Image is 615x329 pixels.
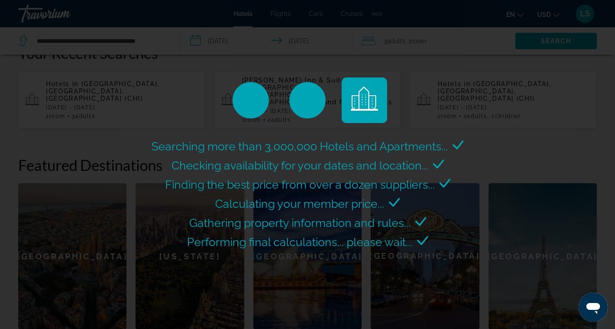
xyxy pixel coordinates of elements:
[171,159,428,172] span: Checking availability for your dates and location...
[151,139,448,153] span: Searching more than 3,000,000 Hotels and Apartments...
[215,197,384,211] span: Calculating your member price...
[187,235,413,249] span: Performing final calculations... please wait...
[189,216,411,230] span: Gathering property information and rules...
[579,293,608,322] iframe: Button to launch messaging window
[165,178,435,191] span: Finding the best price from over a dozen suppliers...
